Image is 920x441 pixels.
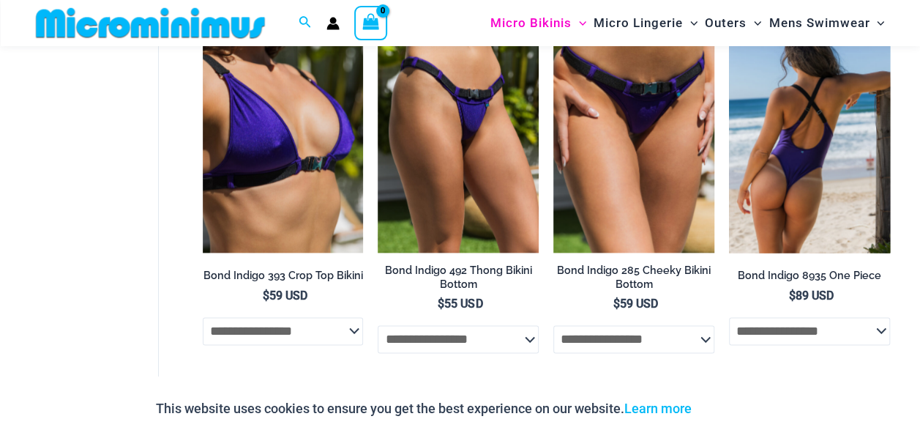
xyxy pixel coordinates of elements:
span: $ [262,289,269,303]
p: This website uses cookies to ensure you get the best experience on our website. [156,398,692,420]
img: MM SHOP LOGO FLAT [30,7,271,40]
nav: Site Navigation [485,2,891,44]
span: Menu Toggle [869,4,884,42]
a: OutersMenu ToggleMenu Toggle [701,4,765,42]
bdi: 59 USD [613,297,658,311]
a: Micro LingerieMenu ToggleMenu Toggle [590,4,701,42]
h2: Bond Indigo 492 Thong Bikini Bottom [378,264,539,291]
h2: Bond Indigo 8935 One Piece [729,269,890,283]
span: Micro Bikinis [490,4,572,42]
span: $ [438,297,444,311]
bdi: 55 USD [438,297,482,311]
img: Bond Indigo 393 Top 02 [203,12,364,253]
span: Menu Toggle [747,4,761,42]
button: Accept [703,391,765,426]
span: $ [613,297,620,311]
a: Mens SwimwearMenu ToggleMenu Toggle [765,4,888,42]
a: Bond Indigo 285 Cheeky Bikini Bottom [553,264,714,297]
a: View Shopping Cart, empty [354,6,388,40]
bdi: 89 USD [789,289,834,303]
a: Account icon link [326,17,340,30]
span: $ [789,289,796,303]
a: Micro BikinisMenu ToggleMenu Toggle [487,4,590,42]
a: Bond Indigo 8935 One Piece [729,269,890,288]
span: Mens Swimwear [768,4,869,42]
a: Search icon link [299,14,312,32]
a: Bond Indigo 393 Top 02Bond Indigo 393 Top 03Bond Indigo 393 Top 03 [203,12,364,253]
span: Menu Toggle [683,4,698,42]
bdi: 59 USD [262,289,307,303]
a: Bond Indigo 492 Thong Bikini 02Bond Indigo 492 Thong Bikini 03Bond Indigo 492 Thong Bikini 03 [378,12,539,253]
a: Bond Indigo 8935 One Piece 09Bond Indigo 8935 One Piece 10Bond Indigo 8935 One Piece 10 [729,12,890,253]
h2: Bond Indigo 285 Cheeky Bikini Bottom [553,264,714,291]
span: Menu Toggle [572,4,586,42]
img: Bond Indigo 8935 One Piece 10 [729,12,890,253]
span: Outers [705,4,747,42]
a: Bond Indigo 393 Crop Top Bikini [203,269,364,288]
img: Bond Indigo 285 Cheeky Bikini 01 [553,12,714,253]
img: Bond Indigo 492 Thong Bikini 02 [378,12,539,253]
a: Learn more [624,401,692,416]
h2: Bond Indigo 393 Crop Top Bikini [203,269,364,283]
span: Micro Lingerie [594,4,683,42]
a: Bond Indigo 285 Cheeky Bikini 01Bond Indigo 285 Cheeky Bikini 02Bond Indigo 285 Cheeky Bikini 02 [553,12,714,253]
a: Bond Indigo 492 Thong Bikini Bottom [378,264,539,297]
